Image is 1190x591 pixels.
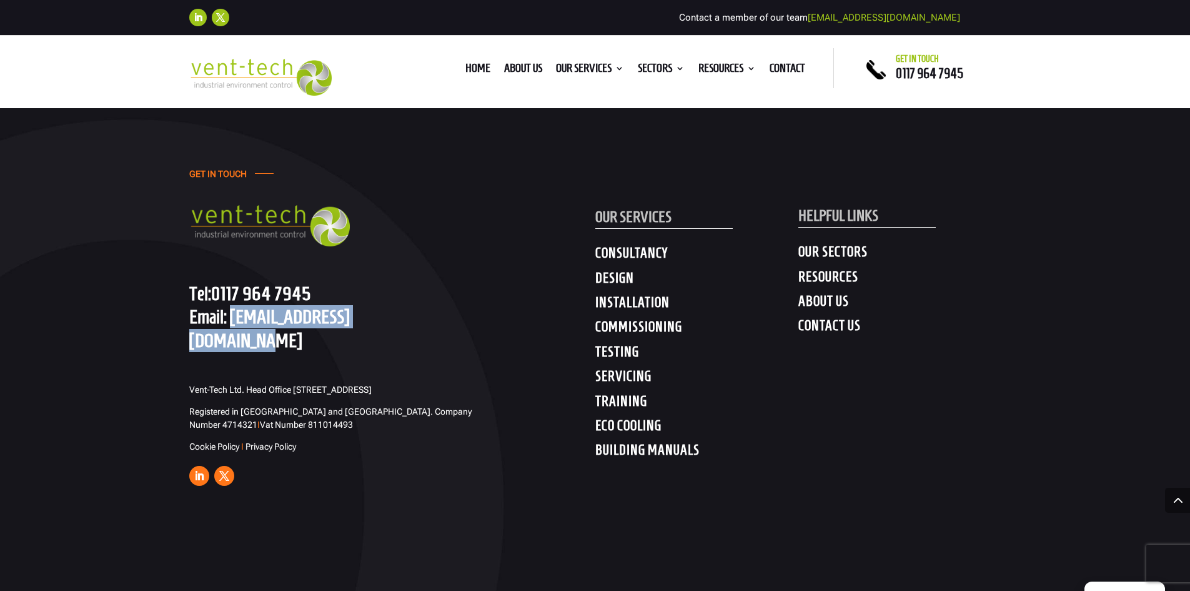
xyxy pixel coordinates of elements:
[189,169,247,186] h4: GET IN TOUCH
[189,283,311,304] a: Tel:0117 964 7945
[189,385,372,395] span: Vent-Tech Ltd. Head Office [STREET_ADDRESS]
[257,420,260,430] span: I
[896,66,963,81] a: 0117 964 7945
[798,243,1001,266] h4: OUR SECTORS
[698,64,756,78] a: Resources
[595,208,672,225] span: OUR SERVICES
[770,64,805,78] a: Contact
[595,270,798,292] h4: DESIGN
[595,368,798,390] h4: SERVICING
[189,59,332,96] img: 2023-09-27T08_35_16.549ZVENT-TECH---Clear-background
[189,9,207,26] a: Follow on LinkedIn
[595,245,798,267] h4: CONSULTANCY
[556,64,624,78] a: Our Services
[798,268,1001,291] h4: RESOURCES
[189,442,239,452] a: Cookie Policy
[638,64,685,78] a: Sectors
[896,54,939,64] span: Get in touch
[798,293,1001,315] h4: ABOUT US
[798,317,1001,340] h4: CONTACT US
[189,466,209,486] a: Follow on LinkedIn
[798,207,878,224] span: HELPFUL LINKS
[245,442,296,452] a: Privacy Policy
[679,12,960,23] span: Contact a member of our team
[189,283,211,304] span: Tel:
[595,393,798,415] h4: TRAINING
[214,466,234,486] a: Follow on X
[808,12,960,23] a: [EMAIL_ADDRESS][DOMAIN_NAME]
[189,306,350,350] a: [EMAIL_ADDRESS][DOMAIN_NAME]
[595,343,798,366] h4: TESTING
[189,407,472,430] span: Registered in [GEOGRAPHIC_DATA] and [GEOGRAPHIC_DATA]. Company Number 4714321 Vat Number 811014493
[595,442,798,464] h4: BUILDING MANUALS
[595,294,798,316] h4: INSTALLATION
[189,306,227,327] span: Email:
[212,9,229,26] a: Follow on X
[595,417,798,440] h4: ECO COOLING
[595,318,798,341] h4: COMMISSIONING
[241,442,244,452] span: I
[504,64,542,78] a: About us
[465,64,490,78] a: Home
